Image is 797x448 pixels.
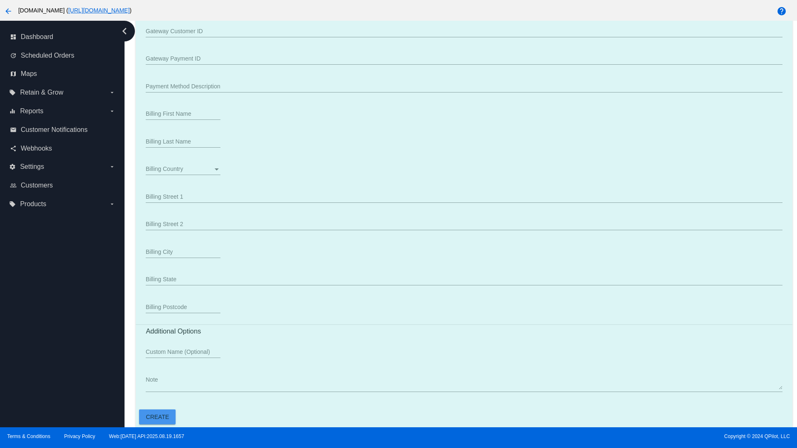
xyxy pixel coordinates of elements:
i: email [10,127,17,133]
i: equalizer [9,108,16,114]
i: map [10,71,17,77]
a: share Webhooks [10,142,115,155]
span: Maps [21,70,37,78]
span: Copyright © 2024 QPilot, LLC [406,433,790,439]
i: local_offer [9,89,16,96]
span: Webhooks [21,145,52,152]
span: Retain & Grow [20,89,63,96]
span: Customer Notifications [21,126,88,134]
span: Dashboard [21,33,53,41]
span: Settings [20,163,44,170]
span: Customers [21,182,53,189]
a: dashboard Dashboard [10,30,115,44]
span: Reports [20,107,43,115]
i: share [10,145,17,152]
a: Terms & Conditions [7,433,50,439]
i: local_offer [9,201,16,207]
i: chevron_left [118,24,131,38]
mat-icon: help [777,6,787,16]
a: email Customer Notifications [10,123,115,136]
a: map Maps [10,67,115,80]
i: dashboard [10,34,17,40]
a: update Scheduled Orders [10,49,115,62]
i: arrow_drop_down [109,201,115,207]
span: [DOMAIN_NAME] ( ) [18,7,132,14]
a: [URL][DOMAIN_NAME] [68,7,130,14]
i: arrow_drop_down [109,108,115,114]
a: Web:[DATE] API:2025.08.19.1657 [109,433,184,439]
a: people_outline Customers [10,179,115,192]
span: Scheduled Orders [21,52,74,59]
i: update [10,52,17,59]
i: arrow_drop_down [109,89,115,96]
i: people_outline [10,182,17,189]
i: settings [9,163,16,170]
mat-icon: arrow_back [3,6,13,16]
i: arrow_drop_down [109,163,115,170]
span: Products [20,200,46,208]
a: Privacy Policy [64,433,95,439]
